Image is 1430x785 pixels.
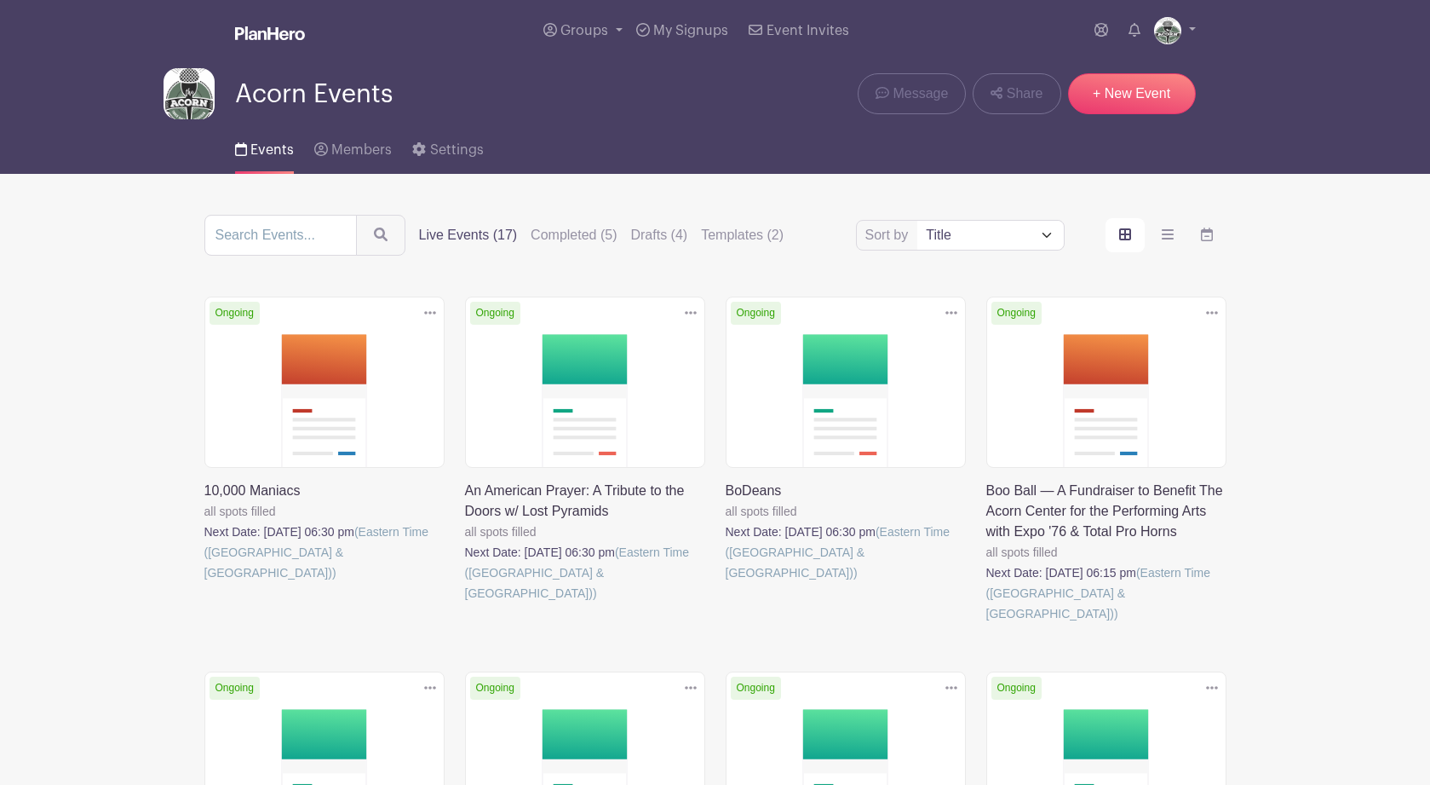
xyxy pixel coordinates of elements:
div: order and view [1106,218,1226,252]
label: Drafts (4) [630,225,687,245]
img: Acorn%20Logo%20SMALL.jpg [164,68,215,119]
a: Settings [412,119,483,174]
span: Message [893,84,948,104]
span: Settings [430,143,484,157]
span: Events [250,143,294,157]
img: Acorn%20Logo%20SMALL.jpg [1154,17,1181,44]
a: Events [235,119,294,174]
span: My Signups [653,24,728,38]
label: Templates (2) [701,225,784,245]
span: Groups [560,24,608,38]
label: Completed (5) [531,225,617,245]
a: Share [973,73,1060,114]
label: Sort by [865,225,914,245]
input: Search Events... [204,215,357,256]
a: Message [858,73,966,114]
a: Members [314,119,392,174]
a: + New Event [1068,73,1196,114]
span: Event Invites [767,24,849,38]
div: filters [419,225,784,245]
span: Acorn Events [235,80,393,108]
span: Share [1007,84,1043,104]
label: Live Events (17) [419,225,518,245]
span: Members [331,143,392,157]
img: logo_white-6c42ec7e38ccf1d336a20a19083b03d10ae64f83f12c07503d8b9e83406b4c7d.svg [235,26,305,40]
